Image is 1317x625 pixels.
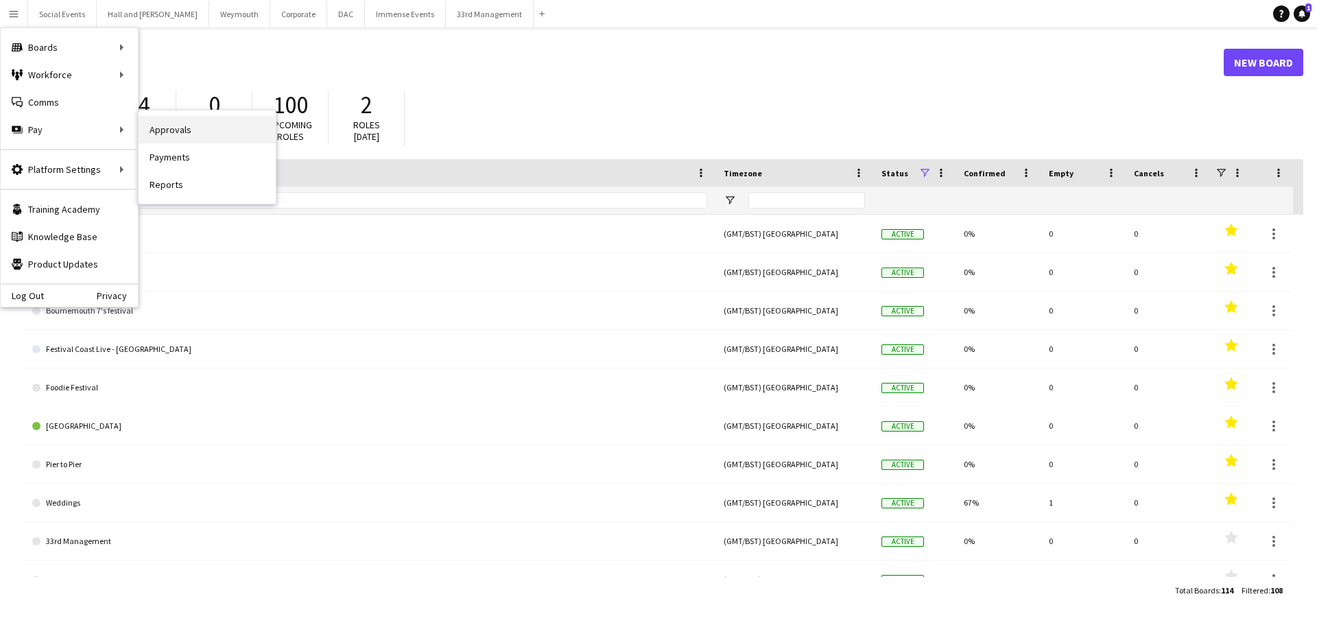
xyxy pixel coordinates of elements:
[139,171,276,198] a: Reports
[97,290,138,301] a: Privacy
[1126,522,1211,560] div: 0
[1294,5,1310,22] a: 1
[1270,585,1283,595] span: 108
[956,445,1041,483] div: 0%
[724,168,762,178] span: Timezone
[881,306,924,316] span: Active
[724,194,736,207] button: Open Filter Menu
[32,407,707,445] a: [GEOGRAPHIC_DATA]
[715,330,873,368] div: (GMT/BST) [GEOGRAPHIC_DATA]
[715,407,873,445] div: (GMT/BST) [GEOGRAPHIC_DATA]
[956,522,1041,560] div: 0%
[1,61,138,89] div: Workforce
[1242,585,1268,595] span: Filtered
[327,1,365,27] button: DAC
[446,1,534,27] button: 33rd Management
[139,116,276,143] a: Approvals
[1,290,44,301] a: Log Out
[139,143,276,171] a: Payments
[1126,253,1211,291] div: 0
[881,168,908,178] span: Status
[1041,330,1126,368] div: 0
[57,192,707,209] input: Board name Filter Input
[32,292,707,330] a: Bournemouth 7's festival
[881,498,924,508] span: Active
[1126,561,1211,598] div: 0
[32,484,707,522] a: Weddings
[964,168,1006,178] span: Confirmed
[881,383,924,393] span: Active
[1041,407,1126,445] div: 0
[1126,445,1211,483] div: 0
[1,89,138,116] a: Comms
[956,215,1041,252] div: 0%
[1221,585,1233,595] span: 114
[1126,484,1211,521] div: 0
[881,229,924,239] span: Active
[1041,368,1126,406] div: 0
[32,522,707,561] a: 33rd Management
[365,1,446,27] button: Immense Events
[715,484,873,521] div: (GMT/BST) [GEOGRAPHIC_DATA]
[1,250,138,278] a: Product Updates
[268,119,312,143] span: Upcoming roles
[97,1,209,27] button: Hall and [PERSON_NAME]
[353,119,380,143] span: Roles [DATE]
[715,445,873,483] div: (GMT/BST) [GEOGRAPHIC_DATA]
[1049,168,1073,178] span: Empty
[1,196,138,223] a: Training Academy
[956,561,1041,598] div: 0%
[715,253,873,291] div: (GMT/BST) [GEOGRAPHIC_DATA]
[1,116,138,143] div: Pay
[1,223,138,250] a: Knowledge Base
[1126,330,1211,368] div: 0
[1,34,138,61] div: Boards
[1175,577,1233,604] div: :
[361,90,372,120] span: 2
[24,52,1224,73] h1: Boards
[881,460,924,470] span: Active
[1041,522,1126,560] div: 0
[881,268,924,278] span: Active
[1126,292,1211,329] div: 0
[1175,585,1219,595] span: Total Boards
[209,1,270,27] button: Weymouth
[1134,168,1164,178] span: Cancels
[1041,484,1126,521] div: 1
[956,484,1041,521] div: 67%
[270,1,327,27] button: Corporate
[28,1,97,27] button: Social Events
[956,330,1041,368] div: 0%
[715,561,873,598] div: (GMT/BST) [GEOGRAPHIC_DATA]
[1126,215,1211,252] div: 0
[1242,577,1283,604] div: :
[1041,215,1126,252] div: 0
[715,215,873,252] div: (GMT/BST) [GEOGRAPHIC_DATA]
[956,253,1041,291] div: 0%
[715,522,873,560] div: (GMT/BST) [GEOGRAPHIC_DATA]
[1041,253,1126,291] div: 0
[209,90,220,120] span: 0
[715,368,873,406] div: (GMT/BST) [GEOGRAPHIC_DATA]
[1126,407,1211,445] div: 0
[881,536,924,547] span: Active
[956,292,1041,329] div: 0%
[32,215,707,253] a: Arts by the Sea
[881,344,924,355] span: Active
[273,90,308,120] span: 100
[881,575,924,585] span: Active
[1224,49,1303,76] a: New Board
[956,368,1041,406] div: 0%
[32,561,707,599] a: Arts by the Sea
[1305,3,1312,12] span: 1
[32,445,707,484] a: Pier to Pier
[32,368,707,407] a: Foodie Festival
[881,421,924,432] span: Active
[32,330,707,368] a: Festival Coast Live - [GEOGRAPHIC_DATA]
[715,292,873,329] div: (GMT/BST) [GEOGRAPHIC_DATA]
[1041,445,1126,483] div: 0
[32,253,707,292] a: BCP
[1,156,138,183] div: Platform Settings
[748,192,865,209] input: Timezone Filter Input
[1041,292,1126,329] div: 0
